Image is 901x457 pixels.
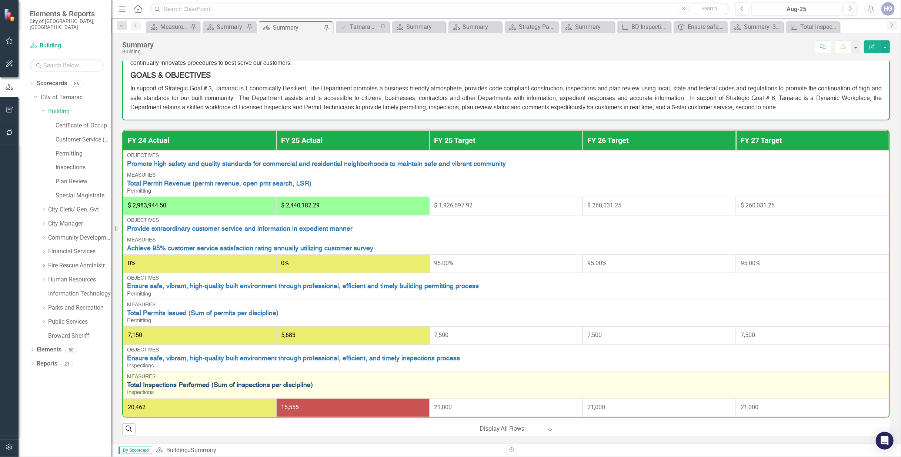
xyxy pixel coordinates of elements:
[123,300,889,326] td: Double-Click to Edit Right Click for Context Menu
[130,86,882,110] span: In support of Strategic Goal # 3, Tamarac is Economically Resilient, The Department promotes a bu...
[127,180,885,187] a: Total Permit Revenue (permit revenue, open pmt search, LSR)
[127,173,885,178] div: Measures
[217,22,245,31] div: Summary
[800,22,838,31] div: Total Inspections Performed (Sum of inspections per discipline)
[128,331,142,338] span: 7,150
[127,153,885,159] div: Objectives
[123,150,889,170] td: Double-Click to Edit Right Click for Context Menu
[127,218,885,223] div: Objectives
[48,206,111,214] a: City Clerk/ Gen. Gvt
[56,163,111,172] a: Inspections
[741,404,758,411] span: 21,000
[48,107,111,116] a: Building
[37,360,57,368] a: Reports
[56,177,111,186] a: Plan Review
[434,260,454,267] span: 95.00%
[4,8,17,21] img: ClearPoint Strategy
[48,318,111,326] a: Public Services
[160,22,188,31] div: Measures Layout
[127,237,885,243] div: Measures
[741,331,755,338] span: 7,500
[56,136,111,144] a: Customer Service (Bldg)
[741,260,760,267] span: 95.00%
[127,291,151,297] span: Permitting
[127,302,885,308] div: Measures
[48,276,111,284] a: Human Resources
[127,318,151,323] span: Permitting
[434,202,473,209] span: $ 1,926,697.92
[48,247,111,256] a: Financial Services
[587,202,621,209] span: $ 260,031.25
[127,355,885,362] a: Ensure safe, vibrant, high-quality built environment through professional, efficient, and timely ...
[281,331,296,338] span: 5,683
[166,447,188,454] a: Building
[48,261,111,270] a: Fire Rescue Administration
[519,22,556,31] div: Strategy Page
[463,22,500,31] div: Summary
[127,347,885,353] div: Objectives
[744,22,781,31] div: Summary -3500
[127,276,885,281] div: Objectives
[65,347,77,353] div: 58
[56,121,111,130] a: Certificate of Occupancy
[732,22,781,31] a: Summary -3500
[37,346,61,354] a: Elements
[56,150,111,158] a: Permitting
[71,80,83,87] div: 86
[119,447,152,454] span: By Scorecard
[406,22,444,31] div: Summary
[123,273,889,300] td: Double-Click to Edit Right Click for Context Menu
[56,191,111,200] a: Special Magistrate
[788,22,838,31] a: Total Inspections Performed (Sum of inspections per discipline)
[754,5,839,14] div: Aug-25
[881,2,895,16] button: HG
[48,220,111,228] a: City Manager
[127,161,885,168] a: Promote high safety and quality standards for commercial and residential neighborhoods to maintai...
[575,22,613,31] div: Summary
[434,404,452,411] span: 21,000
[691,4,728,14] button: Search
[128,404,146,411] span: 20,462
[123,170,889,197] td: Double-Click to Edit Right Click for Context Menu
[127,363,154,368] span: Inspections
[127,283,885,290] a: Ensure safe, vibrant, high-quality built environment through professional, efficient and timely b...
[156,446,501,455] div: »
[30,18,104,30] small: City of [GEOGRAPHIC_DATA], [GEOGRAPHIC_DATA]
[48,304,111,312] a: Parks and Recreation
[127,390,154,395] span: Inspections
[394,22,444,31] a: Summary
[619,22,669,31] a: BD Inspections Scheduled
[30,59,104,72] input: Search Below...
[127,382,885,389] a: Total Inspections Performed (Sum of inspections per discipline)
[41,93,111,102] a: City of Tamarac
[191,447,216,454] div: Summary
[128,260,136,267] span: 0%
[675,22,725,31] a: Ensure safe, vibrant, high-quality built environment through professional, efficient, and timely ...
[281,202,320,209] span: $ 2,440,182.29
[130,51,882,66] span: The Building Department enforces the [US_STATE] Building code and its related publications, promo...
[123,371,889,398] td: Double-Click to Edit Right Click for Context Menu
[563,22,613,31] a: Summary
[123,235,889,254] td: Double-Click to Edit Right Click for Context Menu
[587,404,605,411] span: 21,000
[434,331,449,338] span: 7,500
[281,404,299,411] span: 15,555
[587,331,602,338] span: 7,500
[61,361,73,367] div: 21
[741,202,775,209] span: $ 260,031.25
[30,9,104,18] span: Elements & Reports
[273,23,322,32] div: Summary
[450,22,500,31] a: Summary
[751,2,841,16] button: Aug-25
[281,260,289,267] span: 0%
[122,49,154,54] div: Building
[688,22,725,31] div: Ensure safe, vibrant, high-quality built environment through professional, efficient, and timely ...
[148,22,188,31] a: Measures Layout
[701,6,717,11] span: Search
[338,22,378,31] a: Tamarac 2040 Strategic Plan - Departmental Action Plan
[127,245,885,252] a: Achieve 95% customer service satisfaction rating annually utilizing customer survey
[130,72,211,80] strong: GOALS & OBJECTIVES
[127,226,885,233] a: Provide extraordinary customer service and information in expedient manner
[587,260,607,267] span: 95.00%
